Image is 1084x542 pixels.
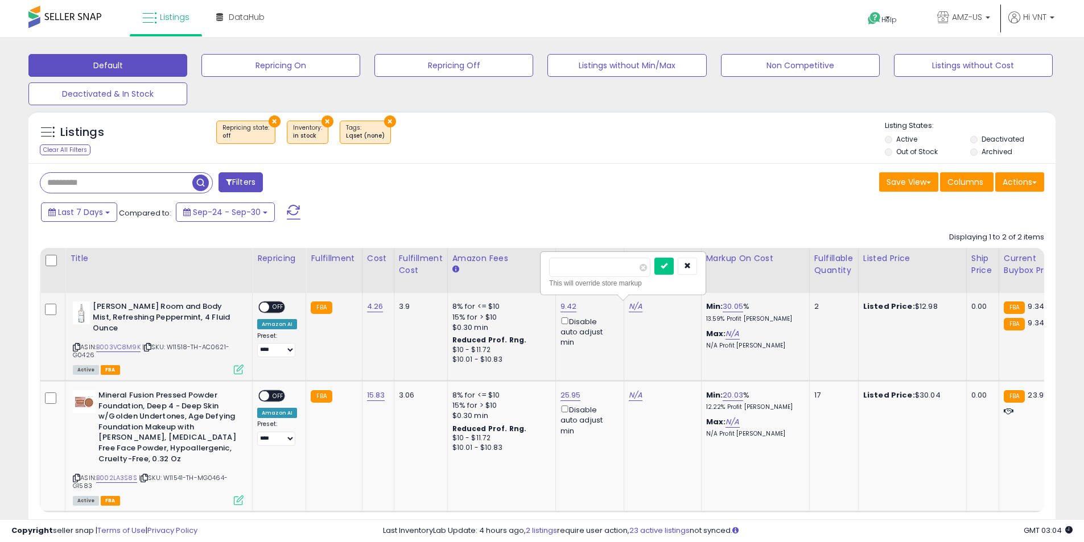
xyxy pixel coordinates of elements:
span: FBA [101,496,120,506]
div: 17 [814,390,850,400]
h5: Listings [60,125,104,140]
a: N/A [726,328,739,340]
div: $10.01 - $10.83 [452,355,547,365]
button: Default [28,54,187,77]
div: Ship Price [971,253,994,276]
b: Reduced Prof. Rng. [452,424,527,433]
b: [PERSON_NAME] Room and Body Mist, Refreshing Peppermint, 4 Fluid Ounce [93,301,231,336]
div: Markup on Cost [706,253,805,264]
button: Repricing Off [374,54,533,77]
a: 23 active listings [629,525,690,536]
small: FBA [1004,318,1025,330]
small: Amazon Fees. [452,264,459,275]
button: × [269,115,281,127]
span: Listings [160,11,189,23]
p: N/A Profit [PERSON_NAME] [706,342,801,350]
div: Last InventoryLab Update: 4 hours ago, require user action, not synced. [383,526,1073,536]
span: AMZ-US [952,11,982,23]
div: 0.00 [971,301,990,312]
button: Last 7 Days [41,202,117,222]
p: 12.22% Profit [PERSON_NAME] [706,403,801,411]
a: N/A [726,416,739,428]
div: off [222,132,269,140]
span: 9.34 [1028,317,1044,328]
button: Non Competitive [721,54,880,77]
a: 4.26 [367,301,384,312]
b: Min: [706,390,723,400]
div: % [706,390,801,411]
div: 8% for <= $10 [452,390,547,400]
span: OFF [269,303,287,312]
div: Amazon Fees [452,253,551,264]
span: Compared to: [119,208,171,218]
div: Fulfillable Quantity [814,253,854,276]
button: Filters [219,172,263,192]
div: $10 - $11.72 [452,433,547,443]
span: 23.95 [1028,390,1048,400]
div: seller snap | | [11,526,197,536]
a: Help [859,3,919,37]
div: 0.00 [971,390,990,400]
span: 2025-10-8 03:04 GMT [1024,525,1073,536]
a: Privacy Policy [147,525,197,536]
a: 20.03 [723,390,743,401]
div: 3.06 [399,390,439,400]
a: Hi VNT [1008,11,1054,37]
span: All listings currently available for purchase on Amazon [73,365,99,375]
span: Repricing state : [222,123,269,140]
img: 312sE9VML7L._SL40_.jpg [73,390,96,413]
div: $0.30 min [452,411,547,421]
div: $0.30 min [452,322,547,333]
div: This will override store markup [549,278,697,289]
span: Hi VNT [1023,11,1046,23]
div: Amazon AI [257,319,297,329]
span: Inventory : [293,123,322,140]
button: Sep-24 - Sep-30 [176,202,275,222]
p: 13.59% Profit [PERSON_NAME] [706,315,801,323]
span: 9.34 [1028,301,1044,312]
a: 30.05 [723,301,743,312]
label: Out of Stock [896,147,938,156]
span: Last 7 Days [58,206,103,218]
div: ASIN: [73,301,244,373]
div: Current Buybox Price [1004,253,1062,276]
div: Preset: [257,332,297,358]
button: Listings without Min/Max [547,54,706,77]
button: Actions [995,172,1044,192]
div: 15% for > $10 [452,400,547,411]
button: × [322,115,333,127]
b: Listed Price: [863,301,915,312]
div: $12.98 [863,301,958,312]
div: Preset: [257,420,297,446]
span: Sep-24 - Sep-30 [193,206,261,218]
div: $30.04 [863,390,958,400]
button: Save View [879,172,938,192]
i: Get Help [867,11,881,26]
div: 3.9 [399,301,439,312]
a: Terms of Use [97,525,146,536]
div: in stock [293,132,322,140]
span: Help [881,15,897,24]
span: All listings currently available for purchase on Amazon [73,496,99,506]
strong: Copyright [11,525,53,536]
b: Reduced Prof. Rng. [452,335,527,345]
span: FBA [101,365,120,375]
span: Tags : [346,123,385,140]
button: Deactivated & In Stock [28,82,187,105]
div: Fulfillment Cost [399,253,443,276]
div: Fulfillment [311,253,357,264]
button: Columns [940,172,994,192]
div: Repricing [257,253,301,264]
label: Archived [982,147,1012,156]
div: Clear All Filters [40,144,90,155]
span: | SKU: W11518-TH-AC0621-G0426 [73,342,229,359]
span: DataHub [229,11,265,23]
span: OFF [269,391,287,401]
button: Listings without Cost [894,54,1053,77]
a: 9.42 [560,301,577,312]
small: FBA [311,390,332,403]
span: Columns [947,176,983,188]
div: % [706,301,801,322]
a: N/A [629,390,642,401]
div: 8% for <= $10 [452,301,547,312]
